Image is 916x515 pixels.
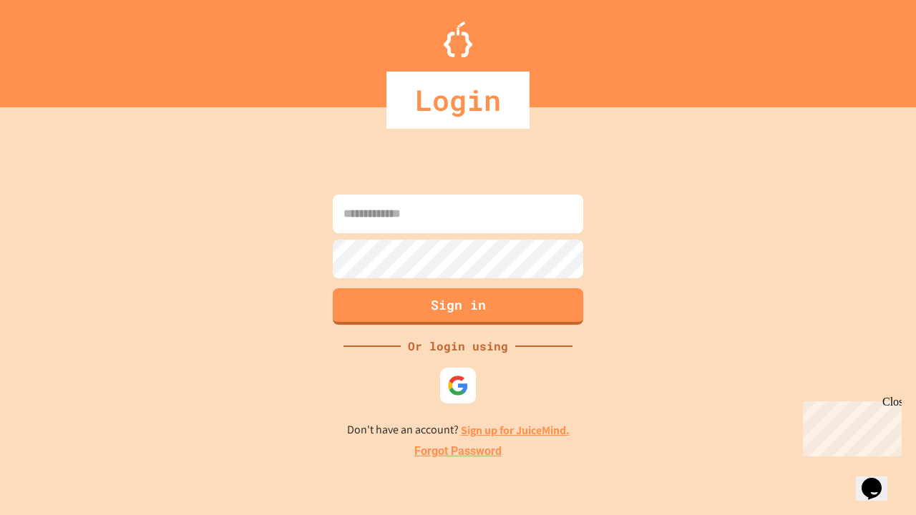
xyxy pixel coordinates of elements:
div: Or login using [401,338,515,355]
p: Don't have an account? [347,421,570,439]
img: Logo.svg [444,21,472,57]
iframe: chat widget [856,458,902,501]
a: Sign up for JuiceMind. [461,423,570,438]
button: Sign in [333,288,583,325]
a: Forgot Password [414,443,502,460]
div: Login [386,72,530,129]
iframe: chat widget [797,396,902,456]
div: Chat with us now!Close [6,6,99,91]
img: google-icon.svg [447,375,469,396]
